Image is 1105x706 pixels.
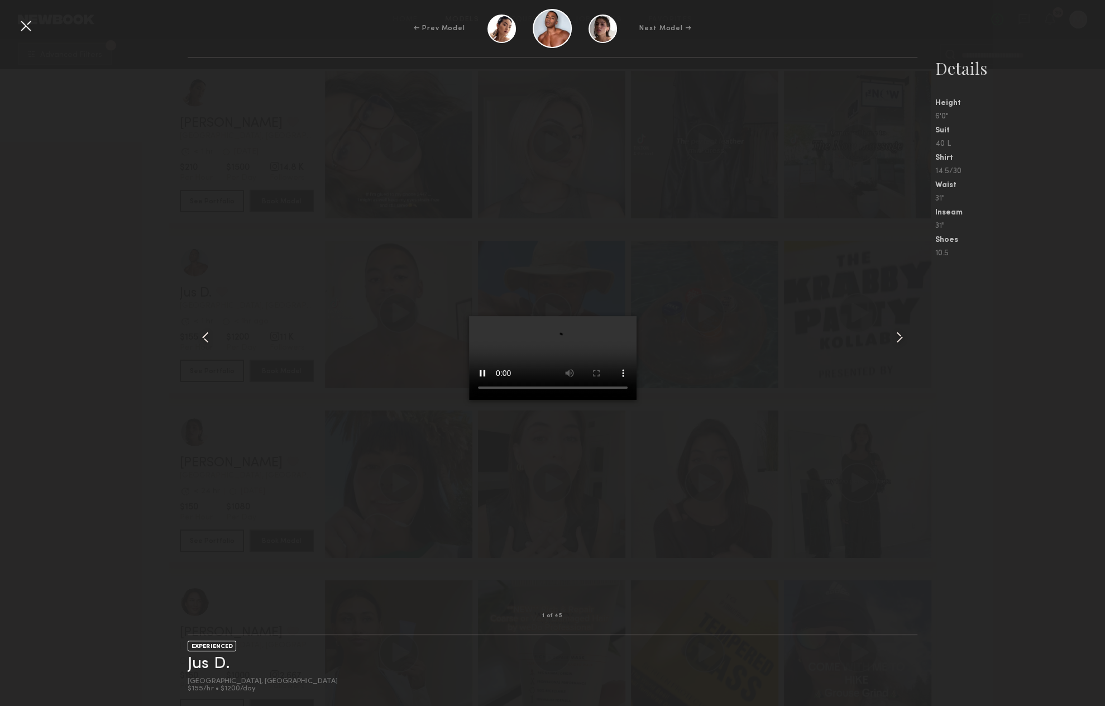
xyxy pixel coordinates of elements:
div: Suit [935,127,1105,135]
div: Shoes [935,236,1105,244]
div: EXPERIENCED [188,641,236,651]
div: Details [935,57,1105,79]
div: ← Prev Model [414,23,465,34]
div: Inseam [935,209,1105,217]
a: Jus D. [188,655,229,672]
div: [GEOGRAPHIC_DATA], [GEOGRAPHIC_DATA] [188,678,337,685]
div: 31" [935,195,1105,203]
div: $155/hr • $1200/day [188,685,337,693]
div: 10.5 [935,250,1105,257]
div: Height [935,99,1105,107]
div: 14.5/30 [935,168,1105,175]
div: 40 L [935,140,1105,148]
div: Shirt [935,154,1105,162]
div: Next Model → [639,23,691,34]
div: Waist [935,182,1105,189]
div: 1 of 45 [542,613,562,619]
div: 31" [935,222,1105,230]
div: 6'0" [935,113,1105,121]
